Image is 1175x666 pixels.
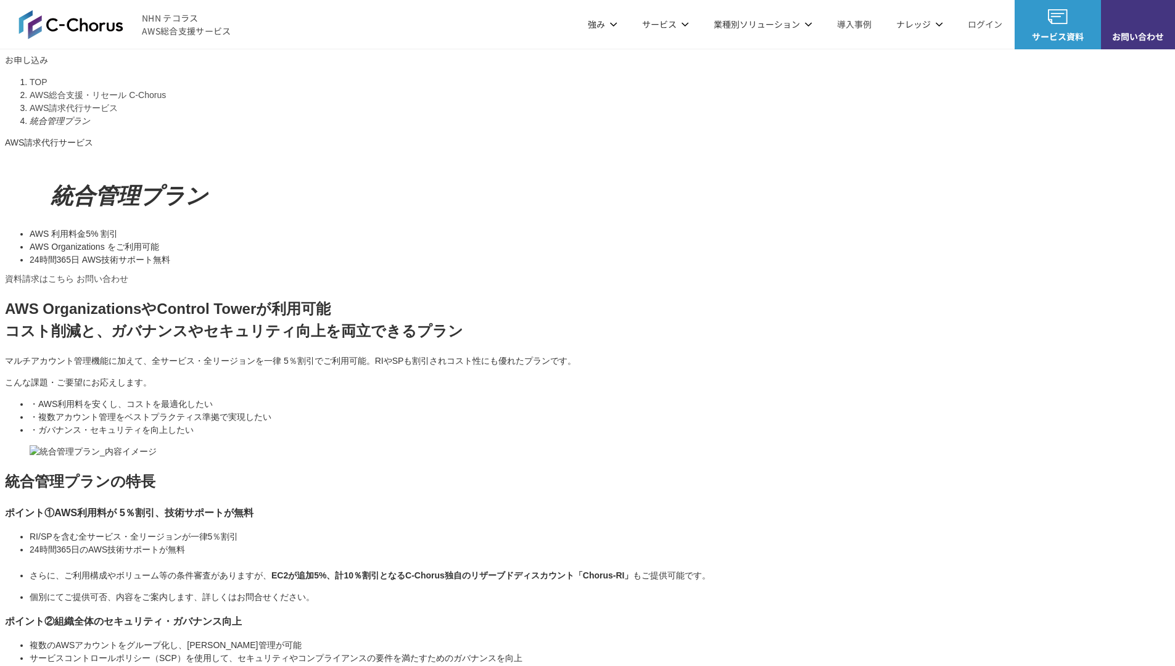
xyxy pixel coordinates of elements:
a: AWS総合支援・リセール C-Chorus [30,90,166,100]
img: AWS Organizations [5,164,44,203]
h3: AWS利用料が 5％割引、技術サポートが無料 [5,505,1170,520]
img: AWS総合支援サービス C-Chorus [19,10,123,39]
h2: 統合管理プランの特長 [5,471,1170,493]
em: 統合管理プラン [30,116,90,126]
li: 個別にてご提供可否、内容をご案内します、詳しくはお問合せください。 [30,591,1170,604]
img: 統合管理プラン_内容イメージ [30,445,157,458]
span: AWS利用料を安くし、コストを最適化したい [38,399,213,409]
span: お問い合わせ [1101,30,1175,43]
span: ポイント① [5,507,54,518]
h3: 組織全体のセキュリティ・ガバナンス向上 [5,614,1170,629]
img: AWS総合支援サービス C-Chorus サービス資料 [1048,9,1068,24]
li: ・ [30,424,1170,437]
p: こんな課題・ご要望にお応えします。 [5,376,1170,389]
span: サービス資料 [1015,30,1101,43]
p: AWS請求代行サービス [5,136,1170,149]
p: ナレッジ [896,18,943,31]
span: 複数アカウント管理をベストプラクティス準拠で実現したい [38,412,271,422]
li: AWS 利用料金 % 割引 [30,228,1170,240]
li: さらに、ご利用構成やボリューム等の条件審査がありますが、 もご提供可能です。 [30,569,1170,582]
a: ログイン [968,18,1002,31]
a: 資料請求はこちら [5,274,74,284]
li: RI/SPを含む全サービス・全リージョンが一律5％割引 [30,530,1170,543]
em: 統合管理プラン [51,183,208,208]
img: お問い合わせ [1128,9,1148,24]
li: 24時間365日 AWS技術サポート無料 [30,253,1170,266]
p: 強み [588,18,617,31]
a: お問い合わせ [76,274,128,284]
span: NHN テコラス AWS総合支援サービス [142,12,231,38]
li: 複数のAWSアカウントをグループ化し、[PERSON_NAME]管理が可能 [30,639,1170,652]
p: マルチアカウント管理機能に加えて、全サービス・全リージョンを一律 5％割引でご利用可能。RIやSPも割引されコスト性にも優れたプランです。 [5,355,1170,368]
span: ガバナンス・セキュリティを向上したい [38,425,194,435]
a: AWS請求代行サービス [30,103,118,113]
p: 業種別ソリューション [714,18,812,31]
li: サービスコントロールポリシー（SCP）を使用して、セキュリティやコンプライアンスの要件を満たすためのガバナンスを向上 [30,652,1170,665]
span: 5 [86,229,91,239]
li: ・ [30,398,1170,411]
h2: AWS OrganizationsやControl Towerが利用可能 コスト削減と、ガバナンスやセキュリティ向上を両立できるプラン [5,298,1170,342]
p: サービス [642,18,689,31]
a: 導入事例 [837,18,872,31]
a: AWS総合支援サービス C-ChorusNHN テコラスAWS総合支援サービス [19,10,231,39]
li: AWS Organizations をご利用可能 [30,240,1170,253]
a: お申し込み [5,54,48,66]
span: ポイント② [5,615,54,627]
strong: EC2が追加5%、計10％割引となるC-Chorus独自のリザーブドディスカウント「Chorus-RI」 [271,570,633,580]
li: ・ [30,411,1170,424]
a: TOP [30,77,47,87]
li: 24時間365日のAWS技術サポートが無料 [30,543,1170,556]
